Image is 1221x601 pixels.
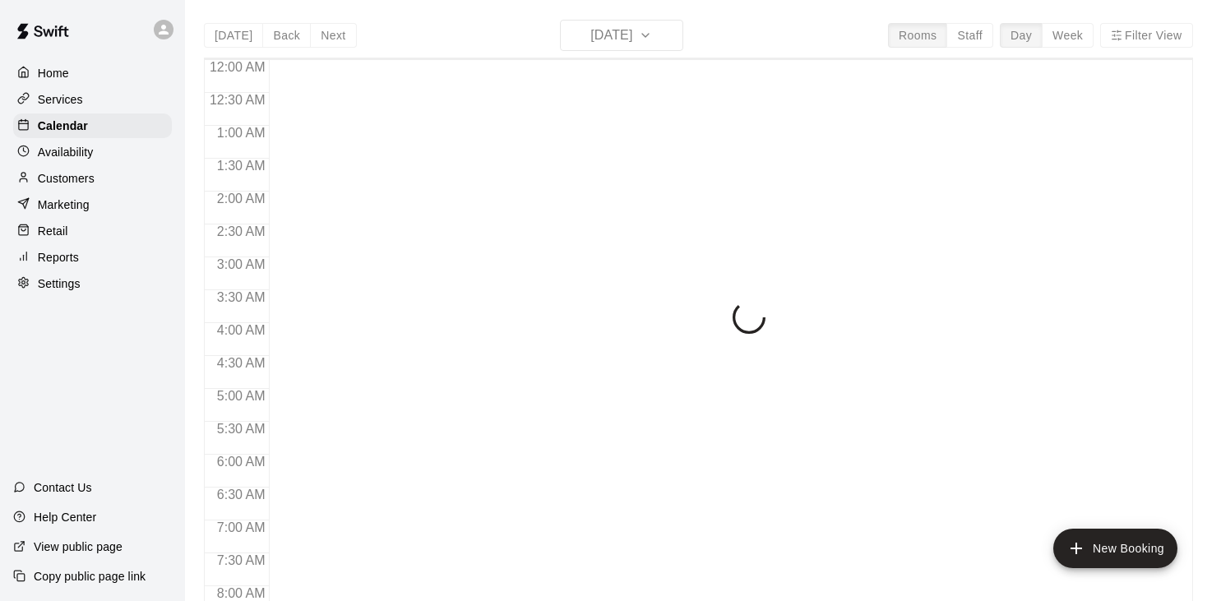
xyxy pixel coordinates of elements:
span: 4:30 AM [213,356,270,370]
a: Calendar [13,113,172,138]
span: 6:00 AM [213,455,270,469]
p: Retail [38,223,68,239]
p: Marketing [38,196,90,213]
p: Availability [38,144,94,160]
a: Availability [13,140,172,164]
p: Customers [38,170,95,187]
p: Reports [38,249,79,266]
span: 7:30 AM [213,553,270,567]
span: 2:30 AM [213,224,270,238]
a: Retail [13,219,172,243]
span: 1:30 AM [213,159,270,173]
a: Settings [13,271,172,296]
a: Reports [13,245,172,270]
span: 5:30 AM [213,422,270,436]
button: add [1053,529,1177,568]
p: Calendar [38,118,88,134]
span: 1:00 AM [213,126,270,140]
a: Services [13,87,172,112]
p: Help Center [34,509,96,525]
span: 12:00 AM [206,60,270,74]
a: Customers [13,166,172,191]
span: 6:30 AM [213,488,270,502]
span: 7:00 AM [213,520,270,534]
p: Copy public page link [34,568,146,585]
span: 3:00 AM [213,257,270,271]
a: Home [13,61,172,86]
span: 12:30 AM [206,93,270,107]
p: View public page [34,539,123,555]
span: 2:00 AM [213,192,270,206]
span: 4:00 AM [213,323,270,337]
span: 5:00 AM [213,389,270,403]
a: Marketing [13,192,172,217]
span: 8:00 AM [213,586,270,600]
p: Home [38,65,69,81]
span: 3:30 AM [213,290,270,304]
p: Contact Us [34,479,92,496]
p: Settings [38,275,81,292]
p: Services [38,91,83,108]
